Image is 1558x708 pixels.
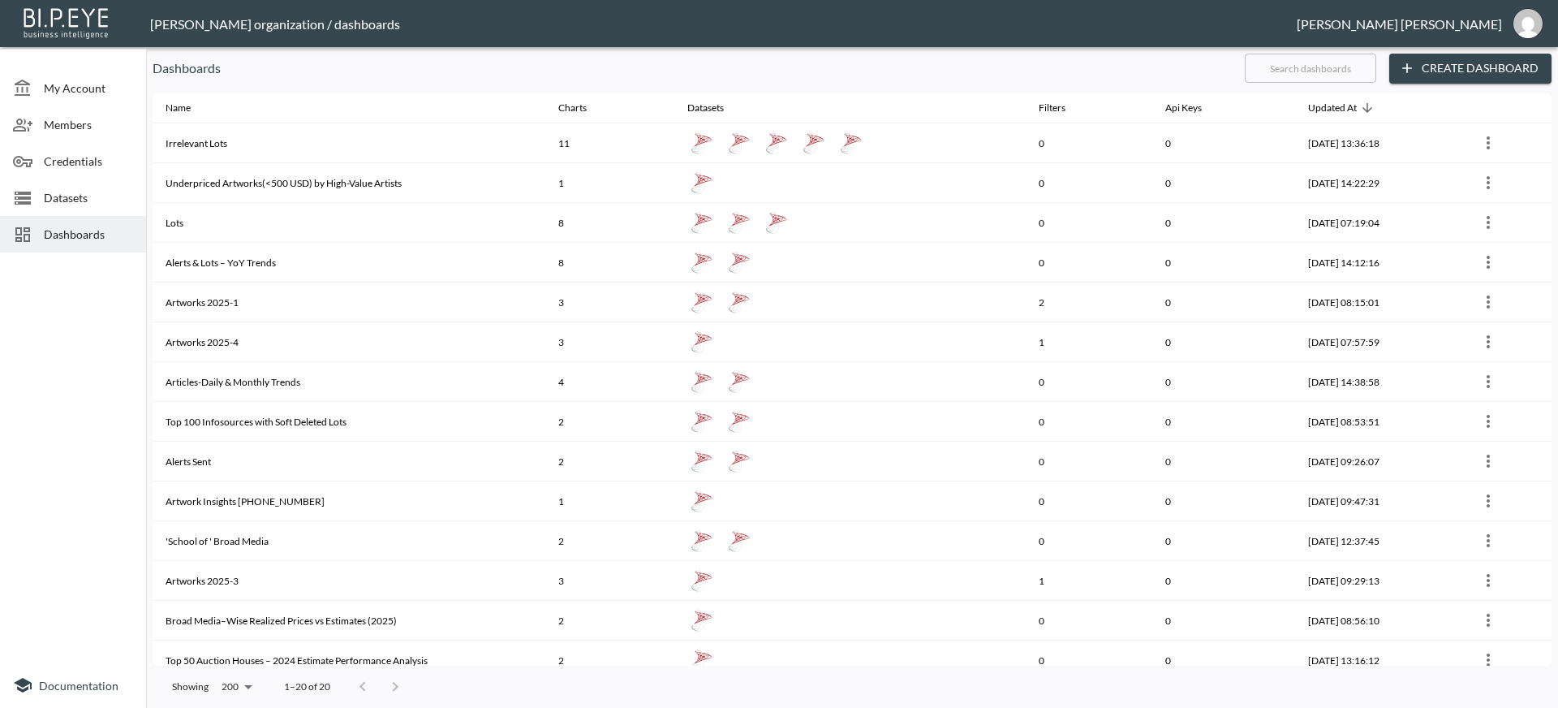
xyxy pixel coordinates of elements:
[1475,408,1501,434] button: more
[691,132,713,154] img: mssql icon
[1389,54,1552,84] button: Create Dashboard
[674,481,1025,521] th: {"type":"div","key":null,"ref":null,"props":{"style":{"display":"flex","gap":10},"children":[{"ty...
[1295,561,1462,601] th: 2025-08-05, 09:29:13
[674,283,1025,322] th: {"type":"div","key":null,"ref":null,"props":{"style":{"display":"flex","gap":10},"children":[{"ty...
[1295,123,1462,163] th: 2025-08-27, 13:36:18
[725,407,754,436] a: 2025-Top 100 info sources with Soft deleted Lots
[1513,9,1543,38] img: 48a08454d2e9a98355129b96a95f95bf
[1462,283,1552,322] th: {"type":{"isMobxInjector":true,"displayName":"inject-with-userStore-stripeStore-dashboardsStore(O...
[1245,48,1376,88] input: Search dashboards
[674,601,1025,641] th: {"type":"div","key":null,"ref":null,"props":{"style":{"display":"flex","gap":10},"children":[{"ty...
[840,132,863,154] img: mssql icon
[1026,163,1152,203] th: 0
[691,609,713,632] img: mssql icon
[1026,641,1152,680] th: 0
[765,132,788,154] img: mssql icon
[44,116,133,133] span: Members
[1152,362,1296,402] th: 0
[691,410,713,433] img: mssql icon
[153,123,545,163] th: Irrelevant Lots
[674,203,1025,243] th: {"type":"div","key":null,"ref":null,"props":{"style":{"display":"flex","gap":10},"children":[{"ty...
[545,601,675,641] th: 2
[1152,481,1296,521] th: 0
[545,641,675,680] th: 2
[1475,448,1501,474] button: more
[687,98,724,118] div: Datasets
[1026,203,1152,243] th: 0
[762,128,791,158] a: new dataset
[1475,647,1501,673] button: more
[153,402,545,442] th: Top 100 Infosources with Soft Deleted Lots
[1295,641,1462,680] th: 2025-08-04, 13:16:12
[1039,98,1065,118] div: Filters
[691,171,713,194] img: mssql icon
[1039,98,1087,118] span: Filters
[153,561,545,601] th: Artworks 2025-3
[1295,322,1462,362] th: 2025-08-21, 07:57:59
[674,362,1025,402] th: {"type":"div","key":null,"ref":null,"props":{"style":{"display":"flex","gap":10},"children":[{"ty...
[545,521,675,561] th: 2
[1152,322,1296,362] th: 0
[153,362,545,402] th: Articles-Daily & Monthly Trends
[728,410,751,433] img: mssql icon
[687,606,717,635] a: 2025 Estimate Performance by Broad Media
[728,132,751,154] img: mssql icon
[762,208,791,237] a: Lots Daily Final
[1308,98,1378,118] span: Updated At
[1152,442,1296,481] th: 0
[1026,123,1152,163] th: 0
[153,58,1232,78] p: Dashboards
[691,649,713,671] img: mssql icon
[691,291,713,313] img: mssql icon
[44,80,133,97] span: My Account
[728,211,751,234] img: mssql icon
[691,490,713,512] img: mssql icon
[1297,16,1502,32] div: [PERSON_NAME] [PERSON_NAME]
[558,98,587,118] div: Charts
[1152,561,1296,601] th: 0
[1152,641,1296,680] th: 0
[1165,98,1223,118] span: Api Keys
[1295,163,1462,203] th: 2025-08-26, 14:22:29
[1475,369,1501,395] button: more
[545,322,675,362] th: 3
[674,322,1025,362] th: {"type":"div","key":null,"ref":null,"props":{"style":{"display":"flex","gap":10},"children":[{"ty...
[1295,442,1462,481] th: 2025-08-11, 09:26:07
[153,283,545,322] th: Artworks 2025-1
[153,163,545,203] th: Underpriced Artworks(<500 USD) by High-Value Artists
[1152,243,1296,283] th: 0
[1295,521,1462,561] th: 2025-08-05, 12:37:45
[44,153,133,170] span: Credentials
[1462,521,1552,561] th: {"type":{"isMobxInjector":true,"displayName":"inject-with-userStore-stripeStore-dashboardsStore(O...
[687,407,717,436] a: Top 100 Info Sources with Soft Deleted Lots 2024
[1295,243,1462,283] th: 2025-08-21, 14:12:16
[545,123,675,163] th: 11
[1295,481,1462,521] th: 2025-08-08, 09:47:31
[545,442,675,481] th: 2
[1152,123,1296,163] th: 0
[687,367,717,396] a: v_BI_ArticleStatistics - DAILY AGGREGATION
[803,132,825,154] img: mssql icon
[1308,98,1357,118] div: Updated At
[153,442,545,481] th: Alerts Sent
[545,243,675,283] th: 8
[545,283,675,322] th: 3
[725,526,754,555] a: new dataset
[691,211,713,234] img: mssql icon
[1475,329,1501,355] button: more
[1475,289,1501,315] button: more
[1475,528,1501,554] button: more
[545,481,675,521] th: 1
[1295,601,1462,641] th: 2025-08-05, 08:56:10
[1165,98,1202,118] div: Api Keys
[674,243,1025,283] th: {"type":"div","key":null,"ref":null,"props":{"style":{"display":"flex","gap":10},"children":[{"ty...
[687,168,717,197] a: < $500 Sales, Artists Avg > $10K
[166,98,212,118] span: Name
[20,4,114,41] img: bipeye-logo
[545,203,675,243] th: 8
[1295,402,1462,442] th: 2025-08-13, 08:53:51
[1475,130,1501,156] button: more
[725,367,754,396] a: v_BI_ArticleStatistsics_Monthly Aggregation
[725,208,754,237] a: Lots Monthly final
[1295,283,1462,322] th: 2025-08-21, 08:15:01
